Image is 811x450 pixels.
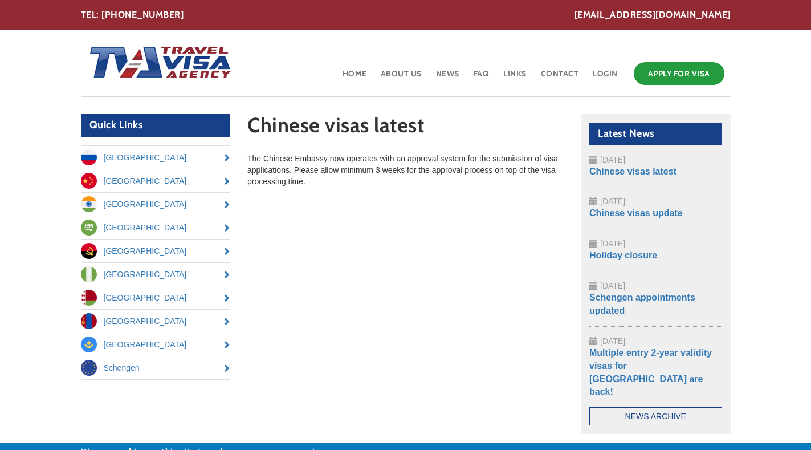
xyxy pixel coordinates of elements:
a: About Us [380,59,423,96]
a: Schengen [81,356,231,379]
a: [GEOGRAPHIC_DATA] [81,193,231,216]
a: Holiday closure [589,250,657,260]
h1: Chinese visas latest [247,114,564,142]
a: [GEOGRAPHIC_DATA] [81,240,231,262]
span: [DATE] [600,197,625,206]
span: [DATE] [600,155,625,164]
a: Links [502,59,528,96]
a: Login [592,59,619,96]
span: [DATE] [600,239,625,248]
div: TEL: [PHONE_NUMBER] [81,9,731,22]
a: [GEOGRAPHIC_DATA] [81,333,231,356]
span: [DATE] [600,337,625,346]
a: [GEOGRAPHIC_DATA] [81,216,231,239]
a: [EMAIL_ADDRESS][DOMAIN_NAME] [574,9,731,22]
img: Home [81,35,233,92]
span: [DATE] [600,281,625,290]
a: [GEOGRAPHIC_DATA] [81,310,231,333]
a: Multiple entry 2-year validity visas for [GEOGRAPHIC_DATA] are back! [589,348,712,397]
a: Contact [540,59,580,96]
a: Chinese visas latest [589,167,676,176]
h2: Latest News [589,123,722,145]
a: Schengen appointments updated [589,293,695,315]
a: FAQ [472,59,491,96]
a: [GEOGRAPHIC_DATA] [81,169,231,192]
p: The Chinese Embassy now operates with an approval system for the submission of visa applications.... [247,153,564,187]
a: Apply for Visa [634,62,724,85]
a: Home [341,59,368,96]
a: News Archive [589,407,722,425]
a: [GEOGRAPHIC_DATA] [81,286,231,309]
a: [GEOGRAPHIC_DATA] [81,263,231,286]
a: Chinese visas update [589,208,683,218]
a: [GEOGRAPHIC_DATA] [81,146,231,169]
a: News [435,59,460,96]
